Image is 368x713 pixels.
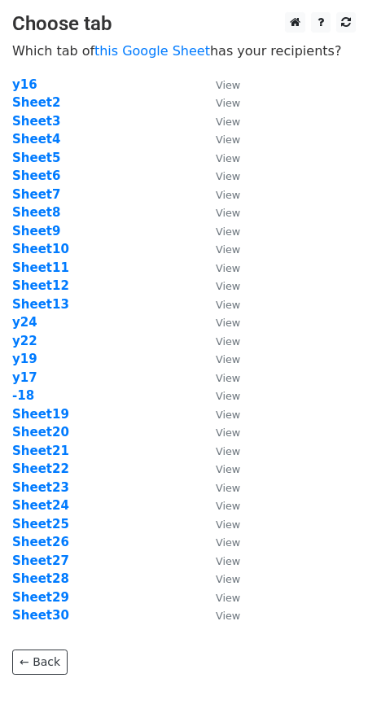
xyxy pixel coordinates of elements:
[216,353,240,365] small: View
[216,536,240,549] small: View
[199,151,240,165] a: View
[12,114,60,129] a: Sheet3
[199,315,240,330] a: View
[12,444,69,458] a: Sheet21
[12,407,69,422] strong: Sheet19
[12,151,60,165] strong: Sheet5
[199,242,240,256] a: View
[12,553,69,568] strong: Sheet27
[216,79,240,91] small: View
[216,409,240,421] small: View
[216,133,240,146] small: View
[216,152,240,164] small: View
[12,315,37,330] a: y24
[12,480,69,495] a: Sheet23
[199,297,240,312] a: View
[199,425,240,440] a: View
[199,352,240,366] a: View
[199,132,240,147] a: View
[199,535,240,549] a: View
[216,390,240,402] small: View
[12,590,69,605] a: Sheet29
[199,77,240,92] a: View
[199,278,240,293] a: View
[12,297,69,312] a: Sheet13
[12,77,37,92] a: y16
[12,95,60,110] a: Sheet2
[12,535,69,549] strong: Sheet26
[12,12,356,36] h3: Choose tab
[12,517,69,531] a: Sheet25
[216,463,240,475] small: View
[216,555,240,567] small: View
[199,370,240,385] a: View
[199,388,240,403] a: View
[199,590,240,605] a: View
[216,573,240,585] small: View
[216,170,240,182] small: View
[12,388,34,403] a: -18
[199,498,240,513] a: View
[199,260,240,275] a: View
[12,205,60,220] a: Sheet8
[12,461,69,476] a: Sheet22
[12,608,69,623] strong: Sheet30
[216,97,240,109] small: View
[12,334,37,348] a: y22
[12,278,69,293] a: Sheet12
[12,498,69,513] a: Sheet24
[216,482,240,494] small: View
[216,207,240,219] small: View
[199,461,240,476] a: View
[216,445,240,457] small: View
[216,610,240,622] small: View
[199,407,240,422] a: View
[199,571,240,586] a: View
[216,500,240,512] small: View
[216,335,240,348] small: View
[216,592,240,604] small: View
[12,352,37,366] a: y19
[12,650,68,675] a: ← Back
[12,260,69,275] a: Sheet11
[216,280,240,292] small: View
[12,42,356,59] p: Which tab of has your recipients?
[216,225,240,238] small: View
[12,132,60,147] a: Sheet4
[199,187,240,202] a: View
[216,372,240,384] small: View
[199,168,240,183] a: View
[199,205,240,220] a: View
[12,425,69,440] a: Sheet20
[199,553,240,568] a: View
[199,224,240,238] a: View
[216,299,240,311] small: View
[12,168,60,183] a: Sheet6
[216,317,240,329] small: View
[12,187,60,202] a: Sheet7
[12,224,60,238] a: Sheet9
[199,480,240,495] a: View
[216,262,240,274] small: View
[12,370,37,385] a: y17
